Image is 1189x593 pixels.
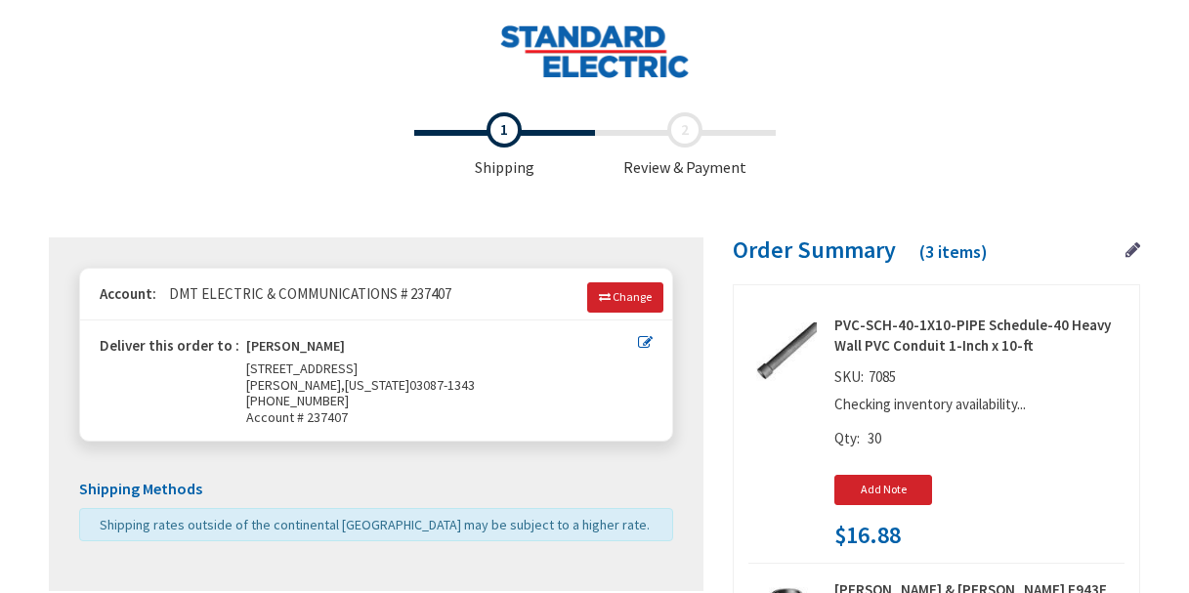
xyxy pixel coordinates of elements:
[756,322,817,383] img: PVC-SCH-40-1X10-PIPE Schedule-40 Heavy Wall PVC Conduit 1-Inch x 10-ft
[834,315,1125,357] strong: PVC-SCH-40-1X10-PIPE Schedule-40 Heavy Wall PVC Conduit 1-Inch x 10-ft
[864,367,901,386] span: 7085
[246,392,349,409] span: [PHONE_NUMBER]
[613,289,652,304] span: Change
[868,429,881,447] span: 30
[159,284,451,303] span: DMT ELECTRIC & COMMUNICATIONS # 237407
[246,376,345,394] span: [PERSON_NAME],
[834,429,857,447] span: Qty
[595,112,776,179] span: Review & Payment
[499,24,690,78] img: Standard Electric
[414,112,595,179] span: Shipping
[246,338,345,360] strong: [PERSON_NAME]
[587,282,663,312] a: Change
[345,376,409,394] span: [US_STATE]
[834,366,901,394] div: SKU:
[100,336,239,355] strong: Deliver this order to :
[100,516,650,533] span: Shipping rates outside of the continental [GEOGRAPHIC_DATA] may be subject to a higher rate.
[733,234,896,265] span: Order Summary
[246,360,358,377] span: [STREET_ADDRESS]
[246,409,638,426] span: Account # 237407
[834,394,1115,414] p: Checking inventory availability...
[409,376,475,394] span: 03087-1343
[79,481,673,498] h5: Shipping Methods
[919,240,988,263] span: (3 items)
[834,523,901,548] span: $16.88
[100,284,156,303] strong: Account:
